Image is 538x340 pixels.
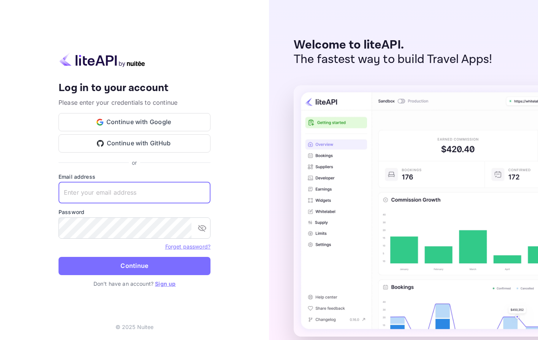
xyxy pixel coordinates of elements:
[59,98,210,107] p: Please enter your credentials to continue
[165,242,210,250] a: Forget password?
[59,208,210,216] label: Password
[155,280,176,287] a: Sign up
[132,159,137,167] p: or
[59,52,146,67] img: liteapi
[294,38,492,52] p: Welcome to liteAPI.
[116,323,154,331] p: © 2025 Nuitee
[59,113,210,131] button: Continue with Google
[59,257,210,275] button: Continue
[195,220,210,236] button: toggle password visibility
[59,134,210,153] button: Continue with GitHub
[59,280,210,288] p: Don't have an account?
[165,243,210,250] a: Forget password?
[294,52,492,67] p: The fastest way to build Travel Apps!
[59,82,210,95] h4: Log in to your account
[59,182,210,203] input: Enter your email address
[59,173,210,181] label: Email address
